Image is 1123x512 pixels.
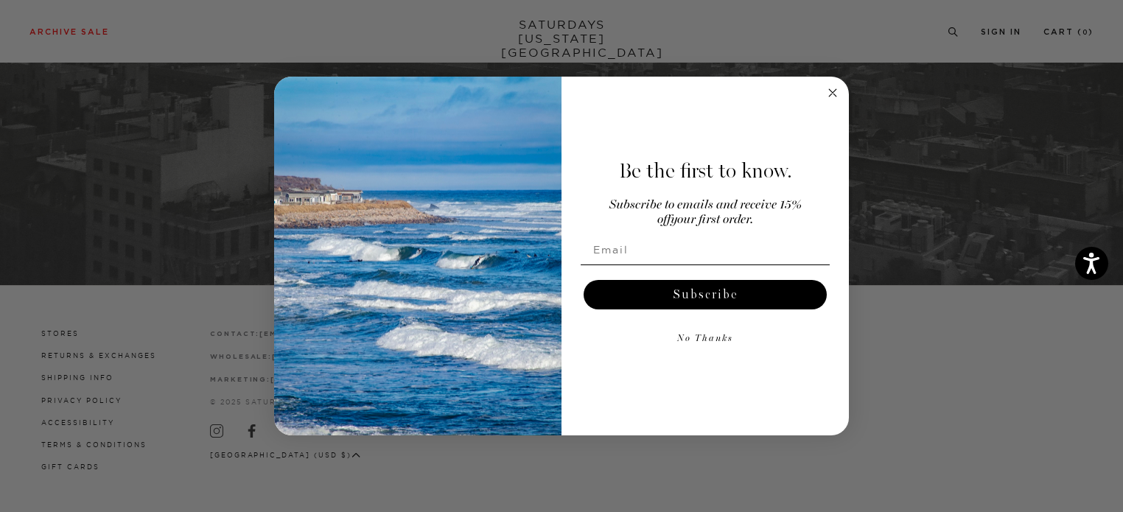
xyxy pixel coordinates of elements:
span: your first order. [671,214,753,226]
span: Be the first to know. [619,158,792,183]
img: 125c788d-000d-4f3e-b05a-1b92b2a23ec9.jpeg [274,77,561,436]
input: Email [581,235,830,264]
span: Subscribe to emails and receive 15% [609,199,802,211]
button: Subscribe [584,280,827,309]
span: off [657,214,671,226]
button: No Thanks [581,324,830,354]
button: Close dialog [824,84,842,102]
